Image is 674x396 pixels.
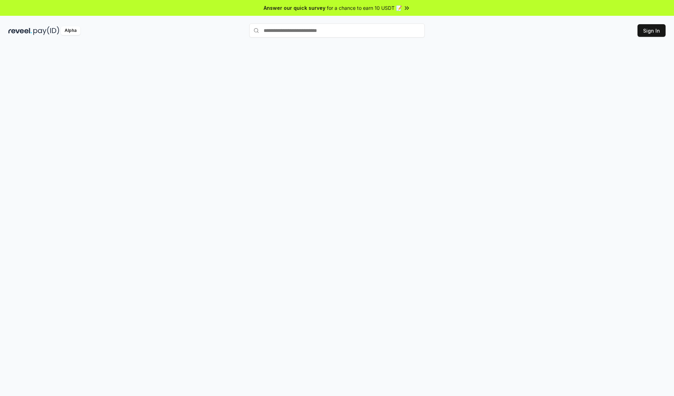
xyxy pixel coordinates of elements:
img: reveel_dark [8,26,32,35]
span: for a chance to earn 10 USDT 📝 [327,4,402,12]
div: Alpha [61,26,80,35]
button: Sign In [637,24,666,37]
span: Answer our quick survey [264,4,325,12]
img: pay_id [33,26,59,35]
